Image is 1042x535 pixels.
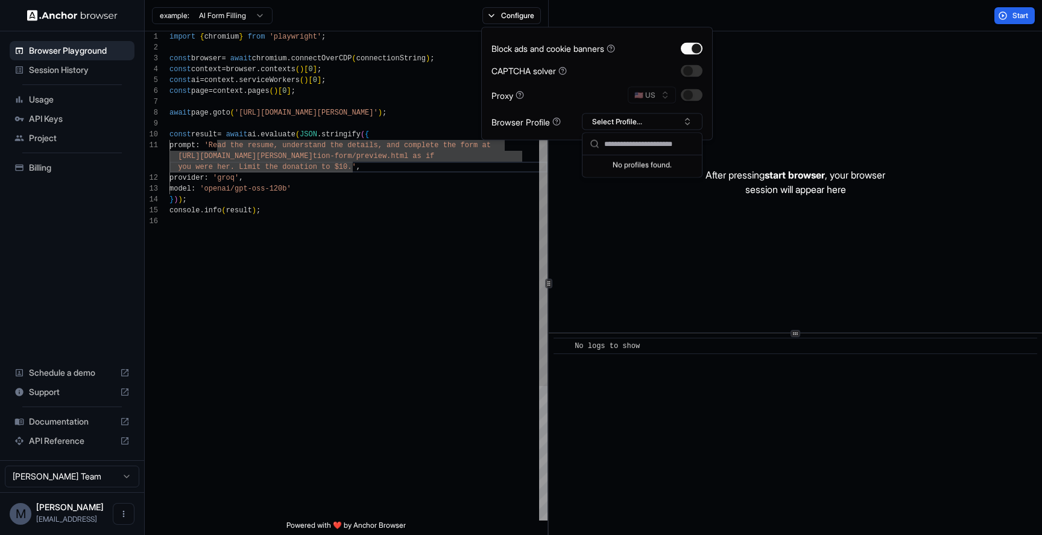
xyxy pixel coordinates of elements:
[248,33,265,41] span: from
[29,386,115,398] span: Support
[256,130,260,139] span: .
[765,169,825,181] span: start browser
[221,65,226,74] span: =
[248,130,256,139] span: ai
[145,173,158,183] div: 12
[491,65,567,77] div: CAPTCHA solver
[169,195,174,204] span: }
[29,93,130,106] span: Usage
[29,367,115,379] span: Schedule a demo
[308,65,312,74] span: 0
[36,502,104,512] span: Maveen Mushtaq
[313,152,435,160] span: tion-form/preview.html as if
[308,76,312,84] span: [
[29,132,130,144] span: Project
[235,76,239,84] span: .
[145,183,158,194] div: 13
[239,174,243,182] span: ,
[213,109,230,117] span: goto
[321,130,361,139] span: stringify
[583,156,702,177] div: Suggestions
[256,65,260,74] span: .
[10,109,134,128] div: API Keys
[191,65,221,74] span: context
[226,65,256,74] span: browser
[145,107,158,118] div: 8
[10,60,134,80] div: Session History
[226,130,248,139] span: await
[317,130,321,139] span: .
[270,33,321,41] span: 'playwright'
[317,65,321,74] span: ;
[361,130,365,139] span: (
[248,87,270,95] span: pages
[356,54,426,63] span: connectionString
[113,503,134,525] button: Open menu
[994,7,1035,24] button: Start
[491,42,615,55] div: Block ads and cookie banners
[29,416,115,428] span: Documentation
[213,174,239,182] span: 'groq'
[217,130,221,139] span: =
[27,10,118,21] img: Anchor Logo
[145,129,158,140] div: 10
[29,45,130,57] span: Browser Playground
[145,75,158,86] div: 5
[300,65,304,74] span: )
[321,33,326,41] span: ;
[191,130,217,139] span: result
[274,87,278,95] span: )
[160,11,189,21] span: example:
[209,109,213,117] span: .
[560,340,566,352] span: ​
[169,87,191,95] span: const
[174,195,178,204] span: )
[145,140,158,151] div: 11
[252,54,287,63] span: chromium
[313,76,317,84] span: 0
[286,54,291,63] span: .
[29,162,130,174] span: Billing
[204,206,222,215] span: info
[145,216,158,227] div: 16
[169,185,191,193] span: model
[226,206,252,215] span: result
[356,163,361,171] span: ,
[270,87,274,95] span: (
[145,194,158,205] div: 14
[426,54,430,63] span: )
[178,163,356,171] span: you were her. Limit the donation to $10.'
[304,65,308,74] span: [
[10,363,134,382] div: Schedule a demo
[145,53,158,64] div: 3
[29,435,115,447] span: API Reference
[286,87,291,95] span: ]
[204,33,239,41] span: chromium
[260,65,295,74] span: contexts
[145,42,158,53] div: 2
[200,33,204,41] span: {
[278,87,282,95] span: [
[169,141,195,150] span: prompt
[213,87,243,95] span: context
[178,152,312,160] span: [URL][DOMAIN_NAME][PERSON_NAME]
[169,54,191,63] span: const
[10,412,134,431] div: Documentation
[321,76,326,84] span: ;
[239,76,300,84] span: serviceWorkers
[313,65,317,74] span: ]
[145,86,158,97] div: 6
[10,503,31,525] div: M
[195,141,200,150] span: :
[10,382,134,402] div: Support
[491,89,524,101] div: Proxy
[209,87,213,95] span: =
[295,65,300,74] span: (
[230,109,235,117] span: (
[169,206,200,215] span: console
[243,87,247,95] span: .
[230,54,252,63] span: await
[145,64,158,75] div: 4
[204,141,422,150] span: 'Read the resume, understand the details, and comp
[169,65,191,74] span: const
